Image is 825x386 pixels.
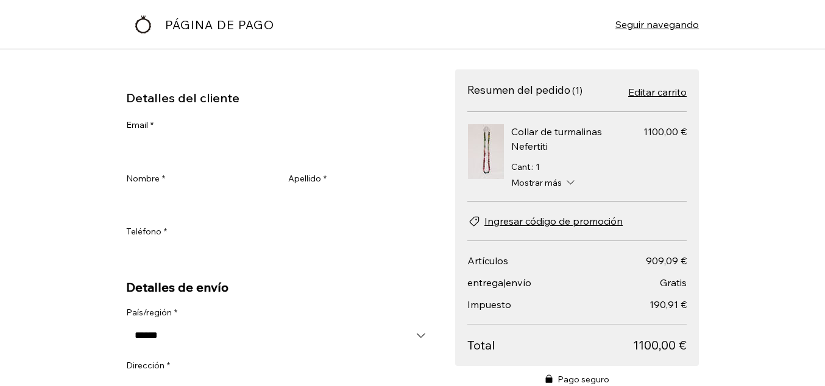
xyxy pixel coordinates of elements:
span: 190,91 € [650,298,687,311]
label: Apellido [288,173,327,185]
input: Nombre [126,189,266,214]
span: Mostrar más [511,177,562,189]
span: Número de ítems 1 [572,84,582,96]
a: Seguir navegando [615,17,699,32]
span: Ingresar código de promoción [484,214,623,228]
ul: Ítems [467,112,687,202]
span: Total [467,337,633,354]
img: Logo de Minconi&Sala, al hacer clic en él, se dirigirá a la página de inicio [126,7,160,41]
span: Precio 1100,00 € [643,124,687,139]
a: Editar carrito [628,85,687,99]
span: Impuesto [467,298,511,311]
span: Gratis [660,276,687,289]
label: Nombre [126,173,165,185]
span: Pago seguro [558,373,609,385]
svg: Pago seguro [545,374,553,383]
label: Dirección [126,360,170,372]
h1: PÁGINA DE PAGO [165,17,274,32]
h2: Resumen del pedido [467,83,570,97]
img: Collar de turmalinas verdes, rosas y azuladas [467,124,504,179]
span: 909,09 € [646,254,687,267]
span: 1100,00 € [633,337,687,354]
input: Teléfono [126,243,428,267]
span: entrega|envío [467,276,531,289]
button: Ingresar código de promoción [467,214,623,228]
label: Email [126,119,154,132]
label: Teléfono [126,226,167,238]
h2: Detalles de envío [126,279,436,295]
input: Apellido [288,189,428,214]
input: Email [126,136,428,161]
section: Desglose del total a pagar [467,253,687,354]
span: Artículos [467,254,508,267]
label: País/región [126,307,177,319]
span: Cant.: 1 [511,161,540,172]
span: Collar de turmalinas Nefertiti [511,125,602,152]
h2: Detalles del cliente [126,90,239,105]
button: Mostrar más [511,177,687,189]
